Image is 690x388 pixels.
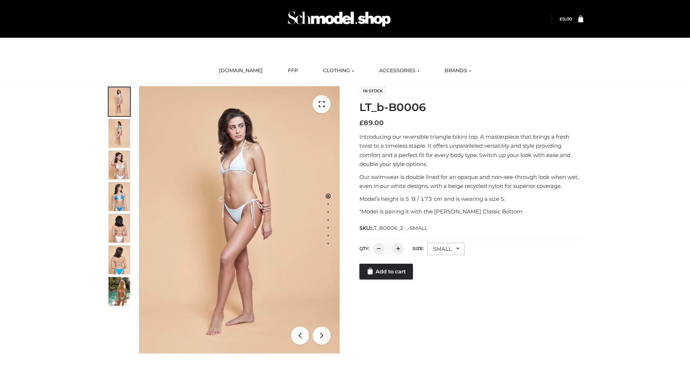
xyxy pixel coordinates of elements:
img: ArielClassicBikiniTop_CloudNine_AzureSky_OW114ECO_3-scaled.jpg [109,151,130,179]
img: ArielClassicBikiniTop_CloudNine_AzureSky_OW114ECO_8-scaled.jpg [109,245,130,274]
a: BRANDS [439,63,477,79]
label: Size: [413,246,424,251]
img: Schmodel Admin 964 [285,5,393,33]
p: Model’s height is 5 ‘8 / 173 cm and is wearing a size S. [359,194,583,204]
a: FFP [282,63,303,79]
h1: LT_b-B0006 [359,101,583,114]
a: Add to cart [359,264,413,280]
img: ArielClassicBikiniTop_CloudNine_AzureSky_OW114ECO_4-scaled.jpg [109,182,130,211]
span: SKU: [359,224,428,232]
img: ArielClassicBikiniTop_CloudNine_AzureSky_OW114ECO_2-scaled.jpg [109,119,130,148]
bdi: 89.00 [359,119,384,127]
img: ArielClassicBikiniTop_CloudNine_AzureSky_OW114ECO_1-scaled.jpg [109,87,130,116]
a: [DOMAIN_NAME] [213,63,268,79]
img: ArielClassicBikiniTop_CloudNine_AzureSky_OW114ECO_7-scaled.jpg [109,214,130,242]
p: Our swimwear is double lined for an opaque and non-see-through look when wet, even in our white d... [359,172,583,191]
div: SMALL [427,243,465,255]
span: £ [359,119,364,127]
img: Arieltop_CloudNine_AzureSky2.jpg [109,277,130,306]
span: In stock [359,87,386,95]
p: Introducing our reversible triangle bikini top. A masterpiece that brings a fresh twist to a time... [359,132,583,169]
label: QTY: [359,246,369,251]
bdi: 0.00 [560,16,572,22]
img: ArielClassicBikiniTop_CloudNine_AzureSky_OW114ECO_1 [139,86,340,354]
a: CLOTHING [318,63,359,79]
p: *Model is pairing it with the [PERSON_NAME] Classic Bottom [359,207,583,216]
a: £0.00 [560,16,572,22]
span: £ [560,16,562,22]
span: LT_B0006_2-_-SMALL [371,225,427,231]
a: ACCESSORIES [374,63,425,79]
